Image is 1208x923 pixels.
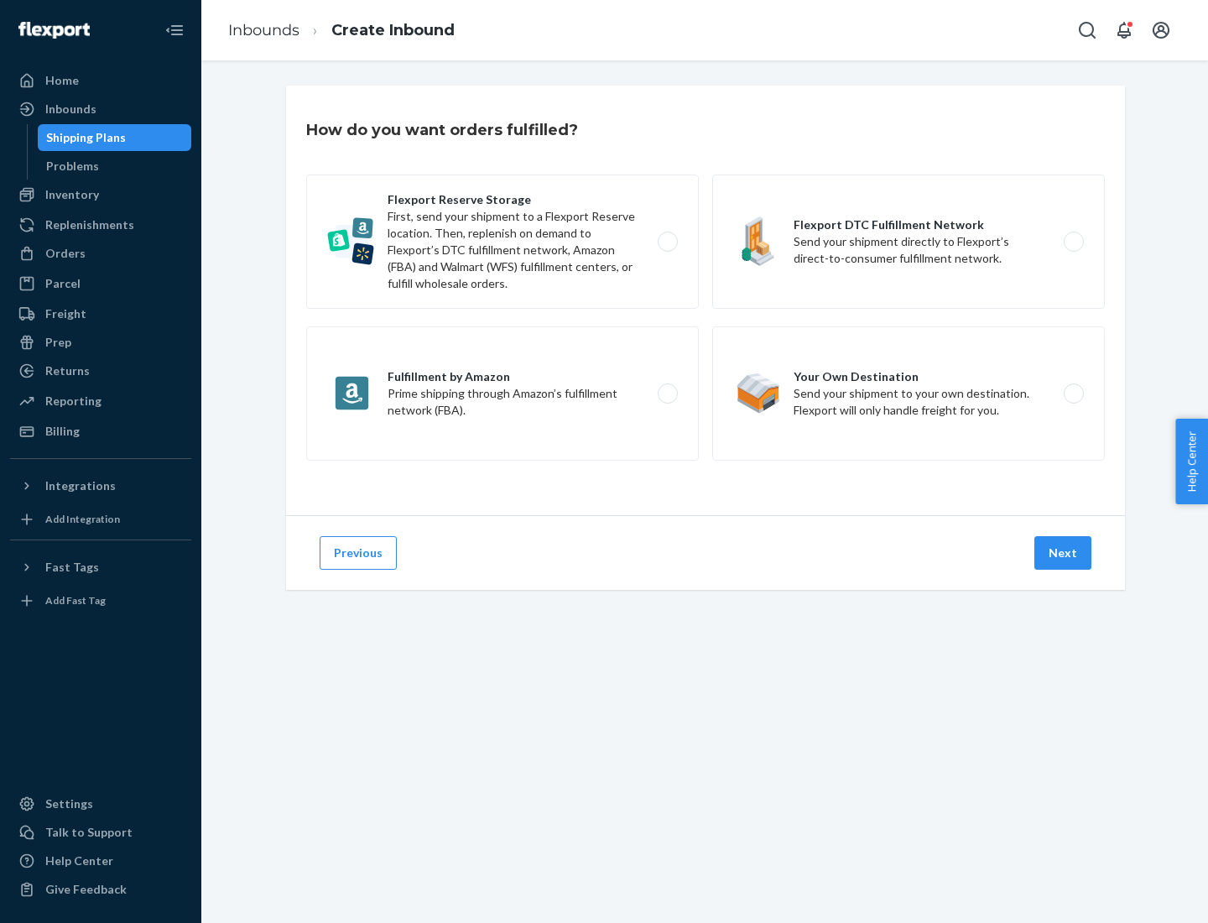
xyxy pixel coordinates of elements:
a: Talk to Support [10,819,191,846]
button: Open Search Box [1070,13,1104,47]
a: Freight [10,300,191,327]
a: Billing [10,418,191,445]
button: Help Center [1175,419,1208,504]
button: Fast Tags [10,554,191,581]
h3: How do you want orders fulfilled? [306,119,578,141]
div: Settings [45,795,93,812]
div: Home [45,72,79,89]
div: Help Center [45,853,113,869]
a: Add Fast Tag [10,587,191,614]
a: Reporting [10,388,191,415]
a: Help Center [10,847,191,874]
button: Open account menu [1144,13,1178,47]
div: Inventory [45,186,99,203]
a: Shipping Plans [38,124,192,151]
a: Inventory [10,181,191,208]
div: Integrations [45,477,116,494]
div: Prep [45,334,71,351]
div: Add Fast Tag [45,593,106,608]
a: Prep [10,329,191,356]
a: Orders [10,240,191,267]
div: Shipping Plans [46,129,126,146]
a: Settings [10,790,191,817]
a: Add Integration [10,506,191,533]
div: Give Feedback [45,881,127,898]
a: Replenishments [10,211,191,238]
div: Fast Tags [45,559,99,576]
a: Inbounds [10,96,191,123]
button: Integrations [10,472,191,499]
button: Close Navigation [158,13,191,47]
div: Parcel [45,275,81,292]
a: Create Inbound [331,21,455,39]
button: Open notifications [1107,13,1141,47]
div: Reporting [45,393,102,409]
button: Previous [320,536,397,570]
a: Returns [10,357,191,384]
a: Inbounds [228,21,299,39]
button: Give Feedback [10,876,191,903]
div: Talk to Support [45,824,133,841]
div: Orders [45,245,86,262]
a: Parcel [10,270,191,297]
div: Inbounds [45,101,96,117]
button: Next [1034,536,1091,570]
img: Flexport logo [18,22,90,39]
div: Problems [46,158,99,175]
a: Problems [38,153,192,180]
div: Freight [45,305,86,322]
a: Home [10,67,191,94]
div: Billing [45,423,80,440]
div: Replenishments [45,216,134,233]
div: Add Integration [45,512,120,526]
ol: breadcrumbs [215,6,468,55]
div: Returns [45,362,90,379]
